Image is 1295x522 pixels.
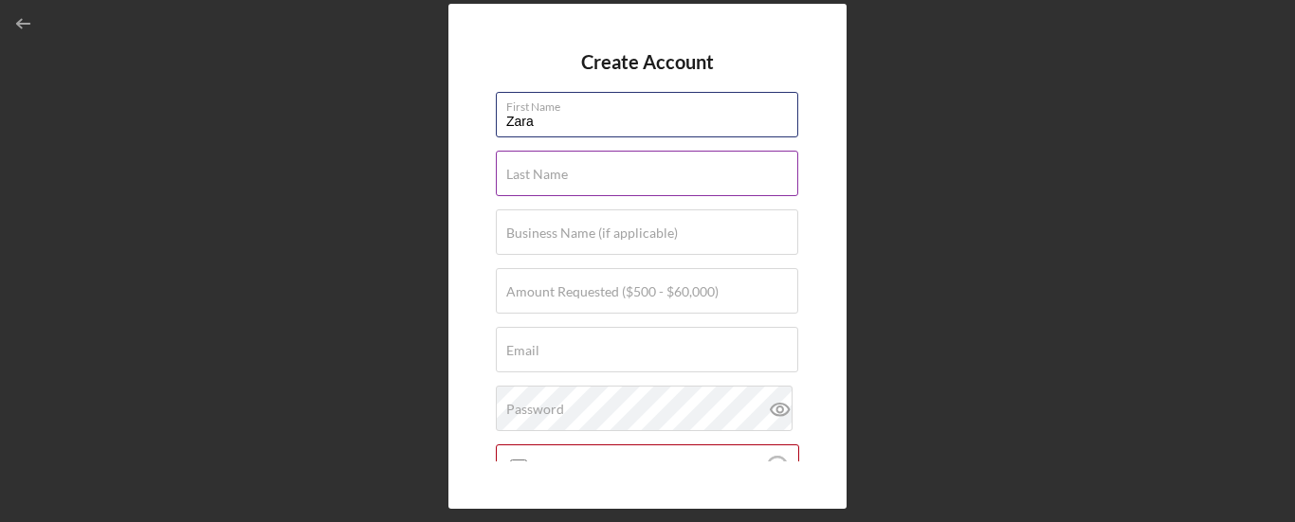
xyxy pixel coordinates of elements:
[506,284,719,299] label: Amount Requested ($500 - $60,000)
[537,460,761,476] label: I'm not a robot
[506,343,539,358] label: Email
[581,51,714,73] h4: Create Account
[506,167,568,182] label: Last Name
[506,225,678,241] label: Business Name (if applicable)
[506,402,564,417] label: Password
[506,93,798,114] label: First Name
